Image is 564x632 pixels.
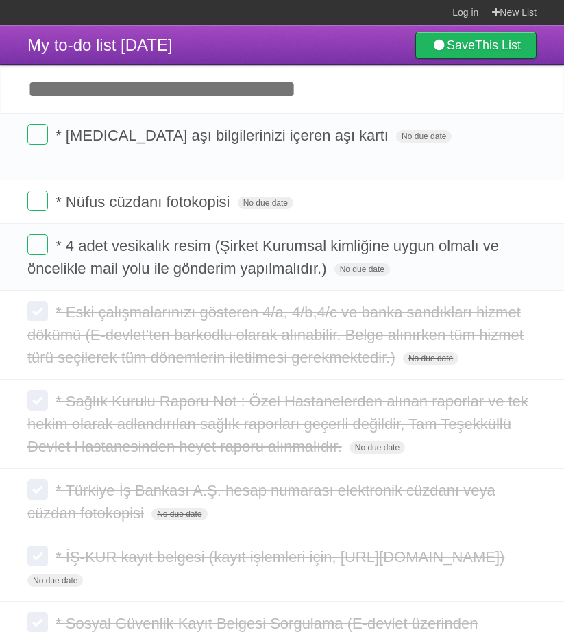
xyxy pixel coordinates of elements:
span: No due date [238,197,293,209]
label: Done [27,390,48,411]
label: Done [27,479,48,500]
label: Done [27,234,48,255]
span: * Türkiye İş Bankası A.Ş. hesap numarası elektronik cüzdanı veya cüzdan fotokopisi [27,482,495,522]
span: No due date [350,441,405,454]
label: Done [27,191,48,211]
span: * [MEDICAL_DATA] aşı bilgilerinizi içeren aşı kartı [56,127,392,144]
span: * Eski çalışmalarınızı gösteren 4/a, 4/b,4/c ve banka sandıkları hizmet dökümü (E-devlet’ten bark... [27,304,524,366]
span: No due date [403,352,458,365]
span: * İŞ-KUR kayıt belgesi (kayıt işlemleri için, [URL][DOMAIN_NAME]) [56,548,508,566]
span: My to-do list [DATE] [27,36,173,54]
span: * Sağlık Kurulu Raporu Not : Özel Hastanelerden alınan raporlar ve tek hekim olarak adlandırılan ... [27,393,528,455]
label: Done [27,124,48,145]
span: No due date [396,130,452,143]
span: No due date [151,508,207,520]
span: * Nüfus cüzdanı fotokopisi [56,193,233,210]
span: * 4 adet vesikalık resim (Şirket Kurumsal kimliğine uygun olmalı ve öncelikle mail yolu ile gönde... [27,237,499,277]
label: Done [27,301,48,321]
b: This List [475,38,521,52]
a: SaveThis List [415,32,537,59]
label: Done [27,546,48,566]
span: No due date [27,574,83,587]
span: No due date [334,263,390,276]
